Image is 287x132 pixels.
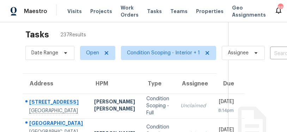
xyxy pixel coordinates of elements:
div: Unclaimed [181,102,206,109]
h2: Tasks [25,31,49,38]
span: Date Range [31,49,58,56]
div: 8:14pm [217,107,234,114]
span: Projects [90,8,112,15]
div: Condition Scoping - Full [146,95,169,116]
th: Address [23,74,88,94]
th: HPM [88,74,141,94]
span: Work Orders [121,4,139,18]
th: Assignee [175,74,212,94]
span: Maestro [24,8,47,15]
th: Due [212,74,245,94]
span: Geo Assignments [232,4,266,18]
span: 237 Results [60,31,86,38]
span: Open [86,49,99,56]
div: [PERSON_NAME] [PERSON_NAME] [94,98,135,114]
span: Condition Scoping - Interior + 1 [127,49,200,56]
span: Visits [67,8,82,15]
th: Type [141,74,175,94]
div: [DATE] [217,98,234,107]
span: Properties [196,8,224,15]
span: Tasks [147,9,162,14]
span: Teams [170,8,188,15]
span: Assignee [228,49,249,56]
div: 866 [278,4,283,11]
